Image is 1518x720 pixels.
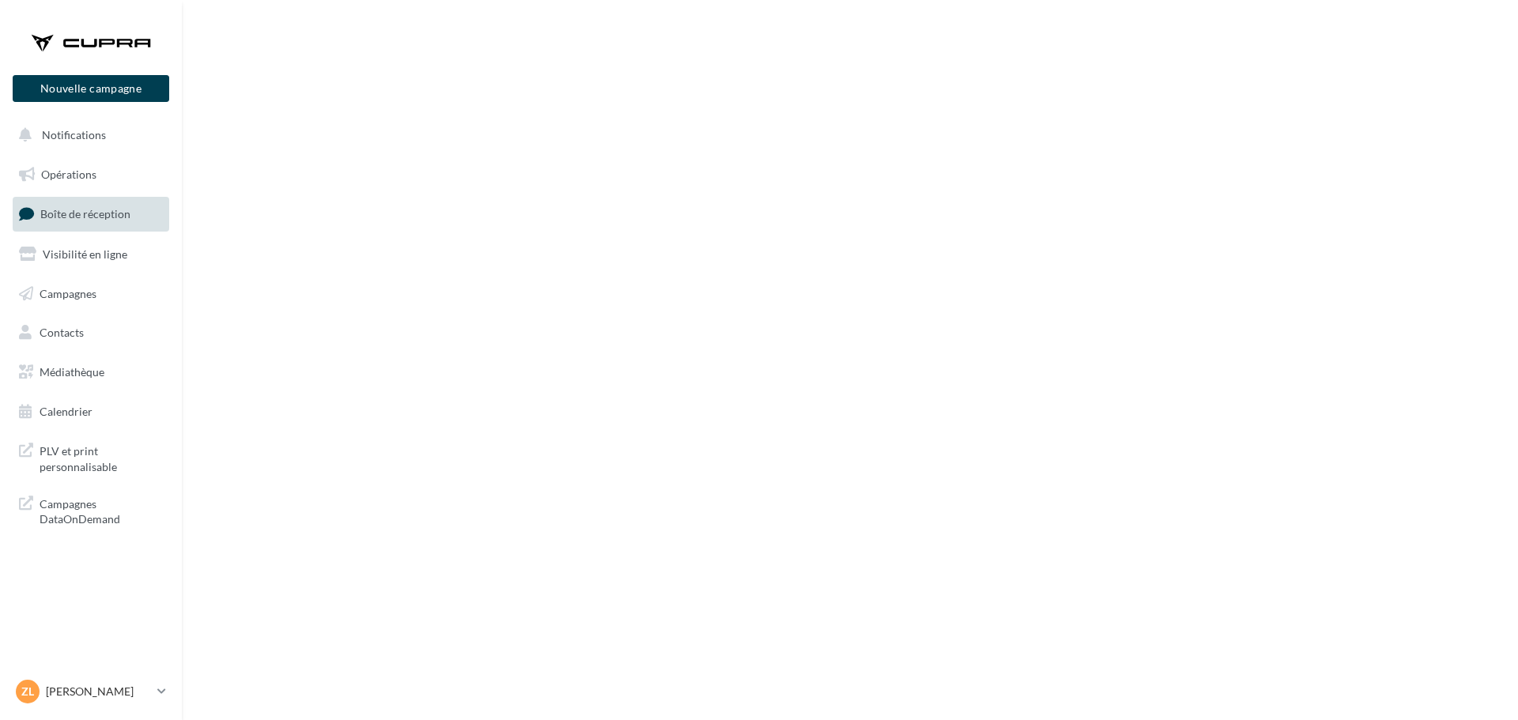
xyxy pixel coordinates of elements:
button: Nouvelle campagne [13,75,169,102]
span: Notifications [42,128,106,141]
a: Médiathèque [9,356,172,389]
span: Calendrier [40,405,93,418]
a: Boîte de réception [9,197,172,231]
a: Visibilité en ligne [9,238,172,271]
a: PLV et print personnalisable [9,434,172,481]
span: PLV et print personnalisable [40,440,163,474]
a: Opérations [9,158,172,191]
a: Calendrier [9,395,172,428]
span: Visibilité en ligne [43,247,127,261]
span: Contacts [40,326,84,339]
span: Boîte de réception [40,207,130,221]
span: Médiathèque [40,365,104,379]
span: Opérations [41,168,96,181]
span: Zl [21,684,34,699]
a: Campagnes DataOnDemand [9,487,172,533]
a: Campagnes [9,277,172,311]
span: Campagnes DataOnDemand [40,493,163,527]
p: [PERSON_NAME] [46,684,151,699]
a: Contacts [9,316,172,349]
span: Campagnes [40,286,96,300]
a: Zl [PERSON_NAME] [13,677,169,707]
button: Notifications [9,119,166,152]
